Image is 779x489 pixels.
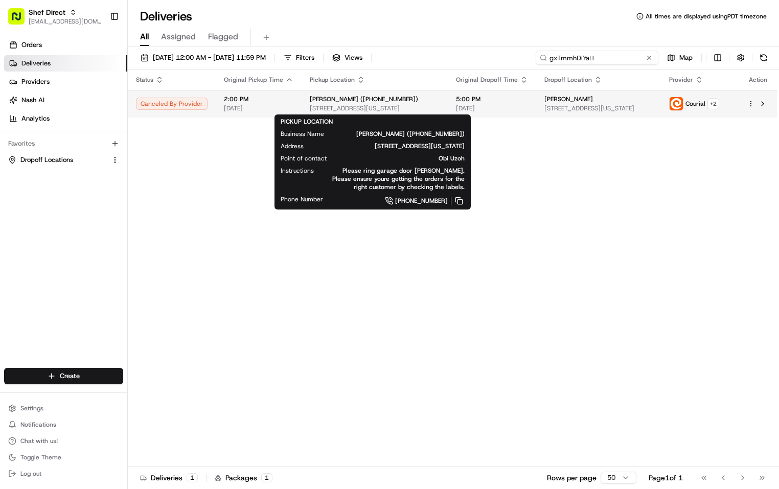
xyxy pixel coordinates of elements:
button: [DATE] 12:00 AM - [DATE] 11:59 PM [136,51,270,65]
div: Deliveries [140,473,198,483]
div: 📗 [10,202,18,210]
div: Favorites [4,135,123,152]
a: Deliveries [4,55,127,72]
button: Notifications [4,417,123,432]
span: Phone Number [281,195,323,203]
a: Analytics [4,110,127,127]
span: API Documentation [97,201,164,211]
span: [STREET_ADDRESS][US_STATE] [544,104,653,112]
div: We're available if you need us! [46,108,141,116]
span: Toggle Theme [20,453,61,461]
span: Address [281,142,304,150]
span: All times are displayed using PDT timezone [646,12,767,20]
span: Filters [296,53,314,62]
span: 2:00 PM [224,95,293,103]
span: Original Pickup Time [224,76,283,84]
button: Map [662,51,697,65]
div: Past conversations [10,133,68,141]
span: All [140,31,149,43]
a: Nash AI [4,92,127,108]
a: Orders [4,37,127,53]
span: [DATE] [456,104,528,112]
span: Dropoff Locations [20,155,73,165]
span: Assigned [161,31,196,43]
button: [EMAIL_ADDRESS][DOMAIN_NAME] [29,17,102,26]
span: [DATE] [224,104,293,112]
span: Views [345,53,362,62]
span: [DATE] [79,158,100,167]
div: Packages [215,473,272,483]
button: Start new chat [174,101,186,113]
span: Instructions [281,167,314,175]
p: Rows per page [547,473,597,483]
span: Point of contact [281,154,327,162]
span: [PHONE_NUMBER] [395,197,448,205]
span: PICKUP LOCATION [281,118,333,126]
span: Flagged [208,31,238,43]
span: Chat with us! [20,437,58,445]
span: Deliveries [21,59,51,68]
a: 📗Knowledge Base [6,197,82,215]
span: Status [136,76,153,84]
span: Orders [21,40,42,50]
button: Toggle Theme [4,450,123,464]
span: Log out [20,470,41,478]
span: [PERSON_NAME] ([PHONE_NUMBER]) [310,95,418,103]
a: Dropoff Locations [8,155,107,165]
span: Providers [21,77,50,86]
div: Action [747,76,769,84]
input: Clear [27,66,169,77]
span: Pylon [102,226,124,234]
span: Notifications [20,421,56,429]
a: Providers [4,74,127,90]
input: Type to search [536,51,658,65]
span: Business Name [281,130,324,138]
button: Dropoff Locations [4,152,123,168]
a: Powered byPylon [72,225,124,234]
button: Shef Direct[EMAIL_ADDRESS][DOMAIN_NAME] [4,4,106,29]
span: Obi Uzoh [343,154,465,162]
img: Shef Support [10,149,27,165]
button: Filters [279,51,319,65]
span: 5:00 PM [456,95,528,103]
button: Shef Direct [29,7,65,17]
div: Start new chat [46,98,168,108]
div: 💻 [86,202,95,210]
span: Analytics [21,114,50,123]
img: couriallogo.png [670,97,683,110]
div: 1 [187,473,198,482]
p: Welcome 👋 [10,41,186,57]
div: 1 [261,473,272,482]
a: 💻API Documentation [82,197,168,215]
span: Knowledge Base [20,201,78,211]
span: Courial [685,100,705,108]
span: [STREET_ADDRESS][US_STATE] [310,104,440,112]
span: [PERSON_NAME] [544,95,593,103]
img: Nash [10,10,31,31]
span: Pickup Location [310,76,355,84]
button: +2 [707,98,719,109]
span: Please ring garage door [PERSON_NAME]. Please ensure youre getting the orders for the right custo... [330,167,465,191]
button: Log out [4,467,123,481]
button: Chat with us! [4,434,123,448]
button: See all [158,131,186,143]
span: Dropoff Location [544,76,592,84]
span: Shef Support [32,158,72,167]
a: [PHONE_NUMBER] [339,195,465,206]
button: Refresh [757,51,771,65]
span: Create [60,371,80,381]
span: • [74,158,77,167]
span: Map [679,53,693,62]
button: Create [4,368,123,384]
div: Page 1 of 1 [649,473,683,483]
button: Settings [4,401,123,415]
span: Settings [20,404,43,412]
span: [DATE] 12:00 AM - [DATE] 11:59 PM [153,53,266,62]
span: Provider [669,76,693,84]
span: [PERSON_NAME] ([PHONE_NUMBER]) [340,130,465,138]
span: [STREET_ADDRESS][US_STATE] [320,142,465,150]
img: 1736555255976-a54dd68f-1ca7-489b-9aae-adbdc363a1c4 [10,98,29,116]
img: 8571987876998_91fb9ceb93ad5c398215_72.jpg [21,98,40,116]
